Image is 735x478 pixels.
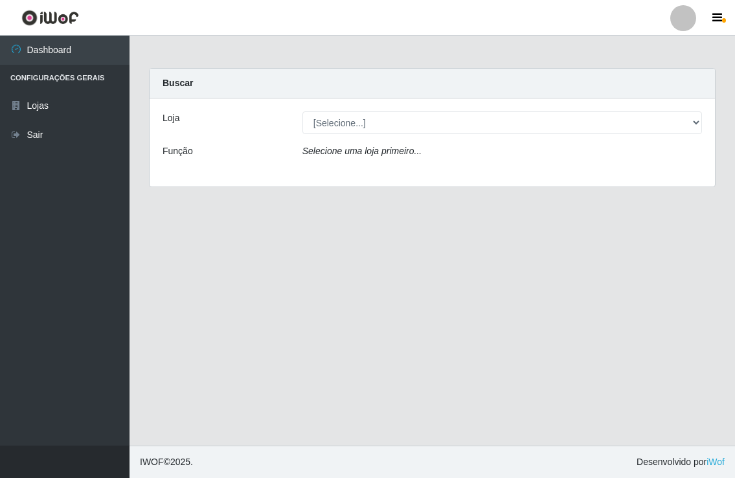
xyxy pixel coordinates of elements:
[302,146,422,156] i: Selecione uma loja primeiro...
[637,455,725,469] span: Desenvolvido por
[163,78,193,88] strong: Buscar
[140,455,193,469] span: © 2025 .
[21,10,79,26] img: CoreUI Logo
[163,144,193,158] label: Função
[163,111,179,125] label: Loja
[707,457,725,467] a: iWof
[140,457,164,467] span: IWOF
